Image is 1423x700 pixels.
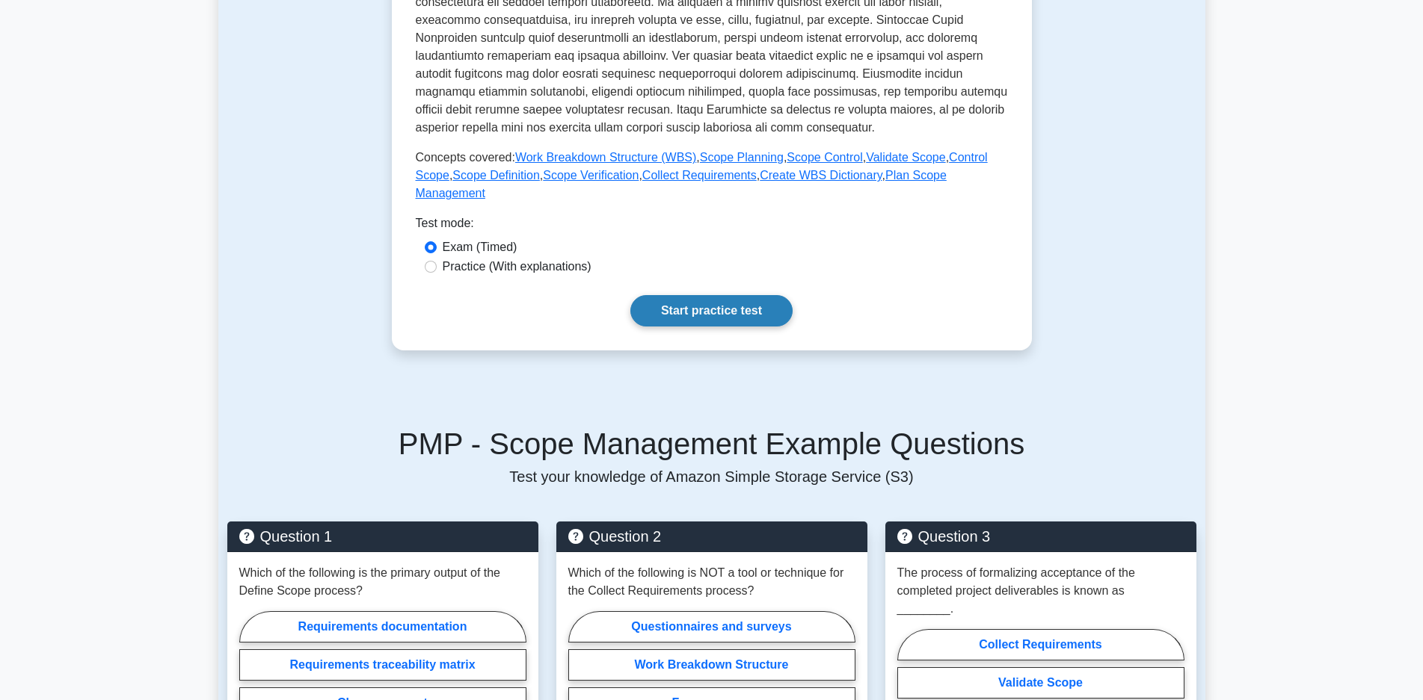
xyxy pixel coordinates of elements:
[515,151,696,164] a: Work Breakdown Structure (WBS)
[642,169,757,182] a: Collect Requirements
[227,468,1196,486] p: Test your knowledge of Amazon Simple Storage Service (S3)
[568,611,855,642] label: Questionnaires and surveys
[897,527,1184,545] h5: Question 3
[416,149,1008,202] p: Concepts covered: , , , , , , , , ,
[452,169,540,182] a: Scope Definition
[760,169,882,182] a: Create WBS Dictionary
[227,426,1196,462] h5: PMP - Scope Management Example Questions
[416,214,1008,238] div: Test mode:
[568,649,855,681] label: Work Breakdown Structure
[239,611,526,642] label: Requirements documentation
[700,151,784,164] a: Scope Planning
[443,238,517,256] label: Exam (Timed)
[897,629,1184,660] label: Collect Requirements
[239,527,526,545] h5: Question 1
[443,258,591,276] label: Practice (With explanations)
[897,667,1184,699] label: Validate Scope
[630,295,793,326] a: Start practice test
[239,564,526,600] p: Which of the following is the primary output of the Define Scope process?
[543,169,639,182] a: Scope Verification
[897,564,1184,618] p: The process of formalizing acceptance of the completed project deliverables is known as ________.
[568,527,855,545] h5: Question 2
[787,151,862,164] a: Scope Control
[239,649,526,681] label: Requirements traceability matrix
[568,564,855,600] p: Which of the following is NOT a tool or technique for the Collect Requirements process?
[866,151,945,164] a: Validate Scope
